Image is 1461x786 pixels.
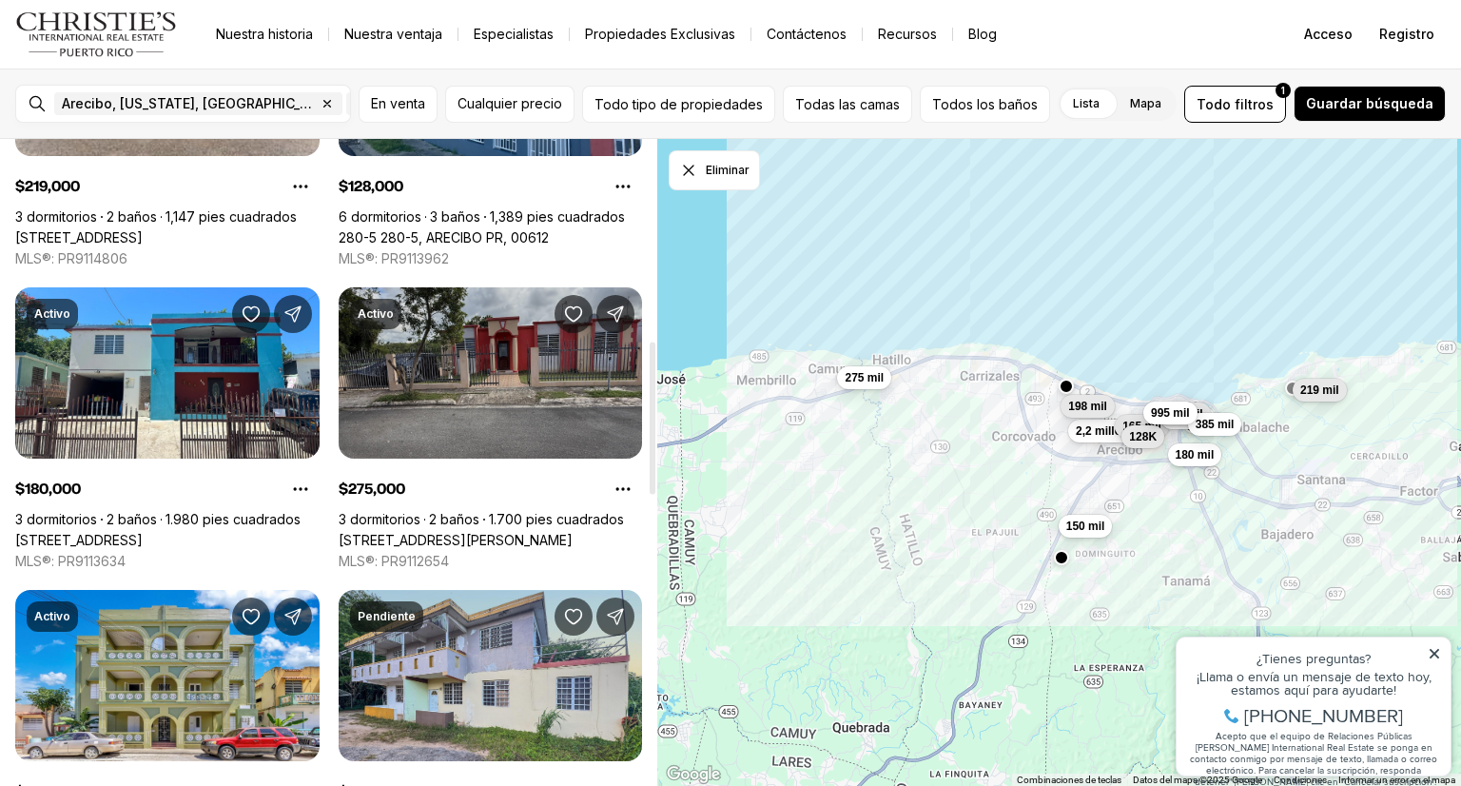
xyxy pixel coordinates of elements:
[1073,96,1100,110] font: Lista
[932,96,1038,112] font: Todos los baños
[1068,399,1107,412] font: 198 mil
[329,21,458,48] a: Nuestra ventaja
[1115,415,1169,438] button: 165 mil
[1133,775,1262,785] font: Datos del mapa ©2025 Google
[1293,379,1347,402] button: 219 mil
[582,86,775,123] button: Todo tipo de propiedades
[968,26,997,42] font: Blog
[1122,420,1161,433] font: 165 mil
[1235,96,1274,112] font: filtros
[274,598,312,636] button: Compartir propiedad
[1167,442,1221,465] button: 180 mil
[1304,26,1353,42] font: Acceso
[339,229,549,246] a: 280-5 280-5, ARECIBO PR, 00612
[1121,424,1164,447] button: 128K
[1175,447,1214,461] font: 180 mil
[78,92,237,120] font: [PHONE_NUMBER]
[15,532,143,549] a: 26 CALLE 26, ARECIBO PR, 00612
[90,40,205,59] font: ¿Tienes preguntas?
[358,609,416,623] font: Pendiente
[596,295,634,333] button: Compartir propiedad
[1143,401,1198,423] button: 995 mil
[1160,406,1215,429] button: 195 mil
[371,95,425,111] font: En venta
[878,26,937,42] font: Recursos
[953,21,1012,48] a: Blog
[358,306,394,321] font: Activo
[767,26,847,42] font: Contáctenos
[1184,86,1286,123] button: Todofiltros1
[1281,85,1285,96] font: 1
[1065,520,1104,533] font: 150 mil
[62,95,484,111] font: Arecibo, [US_STATE], [GEOGRAPHIC_DATA]. [GEOGRAPHIC_DATA].
[1151,405,1190,419] font: 995 mil
[863,21,952,48] a: Recursos
[585,26,735,42] font: Propiedades Exclusivas
[1129,429,1157,442] font: 128K
[1164,407,1203,421] font: 269 ​​mil
[15,11,178,57] img: logo
[15,229,143,246] a: 145 CALLE 5, ISLOTE II, ARECIBO PR, 00612
[1076,424,1141,438] font: 2,2 millones
[458,95,562,111] font: Cualquier precio
[1379,26,1434,42] font: Registro
[232,295,270,333] button: Guardar Propiedad: 26 CALLE 26
[1058,515,1112,538] button: 150 mil
[920,86,1050,123] button: Todos los baños
[1157,403,1211,425] button: 269 ​​mil
[570,21,750,48] a: Propiedades Exclusivas
[783,86,912,123] button: Todas las camas
[555,598,593,636] button: Guardar propiedad: . BARRIO HATO ABAJO, CALLE SANTA MARÍA, LAS CANELAS
[282,470,320,508] button: Opciones de propiedad
[1195,418,1234,431] font: 385 mil
[1294,86,1446,122] button: Guardar búsqueda
[30,58,265,90] font: ¡Llama o envía un mensaje de texto hoy, estamos aquí para ayudarte!
[1300,383,1339,397] font: 219 mil
[359,86,438,123] button: En venta
[1130,96,1161,110] font: Mapa
[344,26,442,42] font: Nuestra ventaja
[706,163,750,177] font: Eliminar
[274,295,312,333] button: Compartir propiedad
[282,167,320,206] button: Opciones de propiedad
[604,470,642,508] button: Opciones de propiedad
[1187,413,1241,436] button: 385 mil
[594,96,763,112] font: Todo tipo de propiedades
[669,150,760,190] button: Descartar dibujo
[1293,15,1364,53] button: Acceso
[216,26,313,42] font: Nuestra historia
[201,21,328,48] a: Nuestra historia
[339,532,573,549] a: AVE ESTRELLA #5 AVE ESTRALLA, CAMUY PR, 00627
[232,598,270,636] button: Guardar propiedad: 203 DEGETAU
[1061,394,1115,417] button: 198 mil
[1197,96,1231,112] font: Todo
[458,21,569,48] a: Especialistas
[604,167,642,206] button: Opciones de propiedad
[1068,420,1149,442] button: 2,2 millones
[751,21,862,48] button: Contáctenos
[1368,15,1446,53] button: Registro
[24,120,271,179] font: Acepto que el equipo de Relaciones Públicas [PERSON_NAME] International Real Estate se ponga en c...
[34,306,70,321] font: Activo
[837,366,891,389] button: 275 mil
[1306,95,1433,111] font: Guardar búsqueda
[445,86,575,123] button: Cualquier precio
[795,96,900,112] font: Todas las camas
[845,371,884,384] font: 275 mil
[474,26,554,42] font: Especialistas
[596,598,634,636] button: Compartir propiedad
[555,295,593,333] button: Guardar Propiedad: AVE ESTRELLA #5 AVE ESTRALLA
[34,609,70,623] font: Activo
